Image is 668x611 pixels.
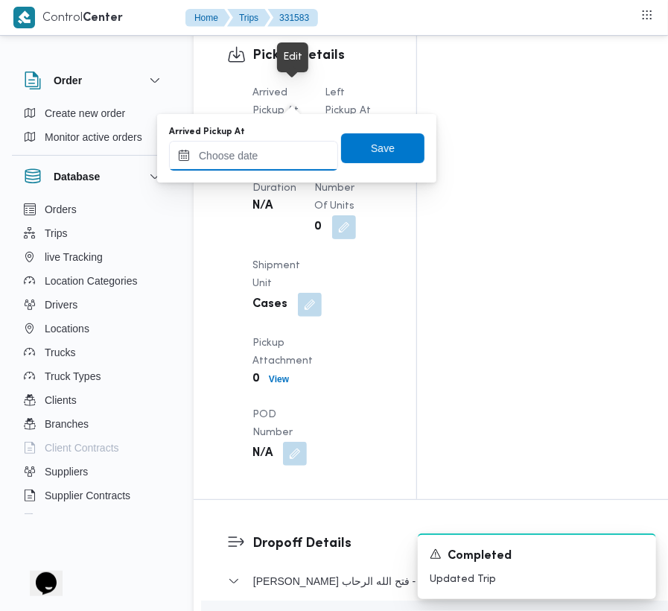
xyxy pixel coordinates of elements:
button: Order [24,72,164,89]
b: N/A [252,445,273,463]
h3: Pickup Details [252,45,383,66]
button: live Tracking [18,245,170,269]
b: Cases [252,296,287,314]
span: Drivers [45,296,77,314]
button: Database [24,168,164,186]
button: Client Contracts [18,436,170,460]
span: live Tracking [45,248,103,266]
button: Save [341,133,424,163]
span: Pickup Attachment [252,338,313,366]
button: Create new order [18,101,170,125]
span: Branches [45,415,89,433]
button: Trucks [18,341,170,364]
button: Location Categories [18,269,170,293]
b: N/A [252,197,273,215]
b: 0 [314,218,322,236]
img: X8yXhbKr1z7QwAAAABJRU5ErkJggg== [13,7,35,28]
b: Center [83,13,123,24]
h3: Database [54,168,100,186]
span: Clients [45,391,77,409]
div: Database [12,197,176,520]
button: Suppliers [18,460,170,484]
button: Home [185,9,230,27]
button: Branches [18,412,170,436]
span: Suppliers [45,463,88,481]
button: Truck Types [18,364,170,388]
span: Supplier Contracts [45,487,130,504]
h3: Order [54,72,82,89]
label: Arrived Pickup At [169,126,245,138]
button: Orders [18,197,170,221]
span: Shipment Unit [252,261,300,288]
span: Trucks [45,344,75,361]
button: Supplier Contracts [18,484,170,507]
span: Client Contracts [45,439,119,457]
span: POD Number [252,410,293,437]
button: Monitor active orders [18,125,170,149]
span: Left Pickup At [325,88,371,115]
div: Edit [283,48,302,66]
b: View [269,374,289,384]
div: Notification [430,547,644,566]
button: Drivers [18,293,170,317]
button: View [263,370,295,388]
p: Updated Trip [430,572,644,587]
button: Trips [227,9,270,27]
span: Monitor active orders [45,128,142,146]
div: Order [12,101,176,155]
span: Trips [45,224,68,242]
span: Location Categories [45,272,138,290]
button: 331583 [267,9,318,27]
span: Orders [45,200,77,218]
b: 0 [252,370,260,388]
span: Arrived Pickup At [252,88,299,115]
span: Locations [45,320,89,338]
iframe: chat widget [15,551,63,596]
span: Shipment Number of Units [314,165,362,211]
span: Create new order [45,104,125,122]
span: Truck Types [45,367,101,385]
span: Devices [45,510,82,528]
span: [PERSON_NAME] الجديدة - فتح الله الرحاب [253,572,450,590]
button: Devices [18,507,170,531]
button: Trips [18,221,170,245]
span: Save [371,139,395,157]
button: Locations [18,317,170,341]
span: Completed [448,548,512,566]
input: Press the down key to open a popover containing a calendar. [169,141,338,171]
button: Clients [18,388,170,412]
